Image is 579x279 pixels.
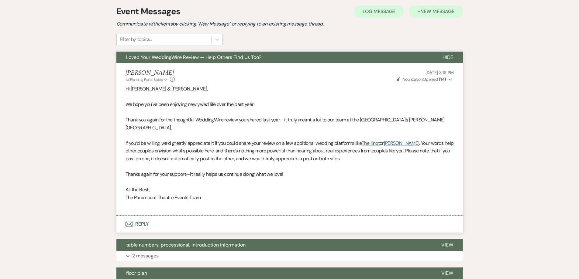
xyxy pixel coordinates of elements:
[426,70,453,75] span: [DATE] 3:19 PM
[384,140,419,146] a: [PERSON_NAME]
[441,242,453,248] span: View
[126,77,169,82] button: to: Planning Portal Users
[397,77,446,82] span: Opened
[441,270,453,276] span: View
[443,54,453,60] span: Hide
[120,36,152,43] div: Filter by topics...
[439,77,446,82] strong: ( 14 )
[116,216,463,233] button: Reply
[126,170,454,178] p: Thanks again for your support—it really helps us continue doing what we love!
[402,77,423,82] span: Notification
[432,239,463,251] button: View
[126,116,454,131] p: Thank you again for the thoughtful WeddingWire review you shared last year—it truly meant a lot t...
[116,239,432,251] button: table numbers, processional, introduction information
[432,267,463,279] button: View
[126,242,246,248] span: table numbers, processional, introduction information
[116,5,181,18] h1: Event Messages
[116,251,463,261] button: 2 messages
[362,140,380,146] a: The Knot
[126,85,454,93] p: Hi [PERSON_NAME] & [PERSON_NAME],
[433,52,463,63] button: Hide
[116,20,463,28] h2: Communicate with clients by clicking "New Message" or replying to an existing message thread.
[396,76,453,83] button: NotificationOpened (14)
[132,252,159,260] p: 2 messages
[126,186,454,194] p: All the Best,
[409,5,463,18] button: +New Message
[126,54,261,60] span: Loved Your WeddingWire Review — Help Others Find Us Too?
[126,194,454,202] p: The Paramount Theatre Events Team
[116,52,433,63] button: Loved Your WeddingWire Review — Help Others Find Us Too?
[126,270,147,276] span: floor plan
[126,77,163,82] span: to: Planning Portal Users
[126,69,175,77] h5: [PERSON_NAME]
[116,267,432,279] button: floor plan
[354,5,404,18] button: Log Message
[126,100,454,108] p: We hope you’ve been enjoying newlywed life over the past year!
[420,8,454,15] span: New Message
[126,139,454,163] p: If you’d be willing, we’d greatly appreciate it if you could share your review on a few additiona...
[363,8,395,15] span: Log Message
